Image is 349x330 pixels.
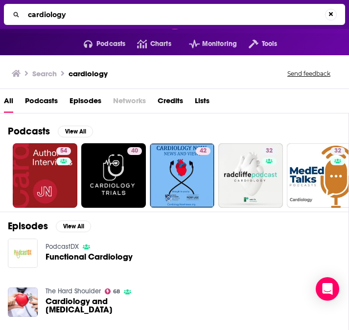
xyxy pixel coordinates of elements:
[200,146,207,156] span: 42
[105,288,120,294] a: 68
[4,4,345,25] div: Search...
[25,93,58,113] a: Podcasts
[46,242,79,251] a: PodcastDX
[316,277,339,301] div: Open Intercom Messenger
[334,146,341,156] span: 32
[60,146,67,156] span: 54
[150,37,171,51] span: Charts
[125,36,171,52] a: Charts
[158,93,183,113] a: Credits
[196,147,210,155] a: 42
[113,289,120,294] span: 68
[284,69,333,78] button: Send feedback
[8,220,48,232] h2: Episodes
[330,147,345,155] a: 32
[46,253,133,261] a: Functional Cardiology
[113,93,146,113] span: Networks
[24,7,325,22] input: Search...
[56,220,91,232] button: View All
[195,93,209,113] a: Lists
[8,287,38,317] img: Cardiology and Covid
[127,147,142,155] a: 40
[177,36,237,52] button: open menu
[218,143,283,208] a: 32
[70,93,101,113] a: Episodes
[58,126,93,137] button: View All
[237,36,277,52] button: open menu
[46,287,101,295] a: The Hard Shoulder
[46,297,157,314] span: Cardiology and [MEDICAL_DATA]
[8,125,50,137] h2: Podcasts
[131,146,138,156] span: 40
[8,220,91,232] a: EpisodesView All
[202,37,237,51] span: Monitoring
[32,69,57,78] h3: Search
[262,147,277,155] a: 32
[262,37,278,51] span: Tools
[56,147,71,155] a: 54
[4,93,13,113] a: All
[96,37,125,51] span: Podcasts
[8,239,38,268] img: Functional Cardiology
[46,297,157,314] a: Cardiology and Covid
[69,69,108,78] h3: cardiology
[81,143,146,208] a: 40
[72,36,126,52] button: open menu
[8,125,93,137] a: PodcastsView All
[266,146,273,156] span: 32
[150,143,214,208] a: 42
[13,143,77,208] a: 54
